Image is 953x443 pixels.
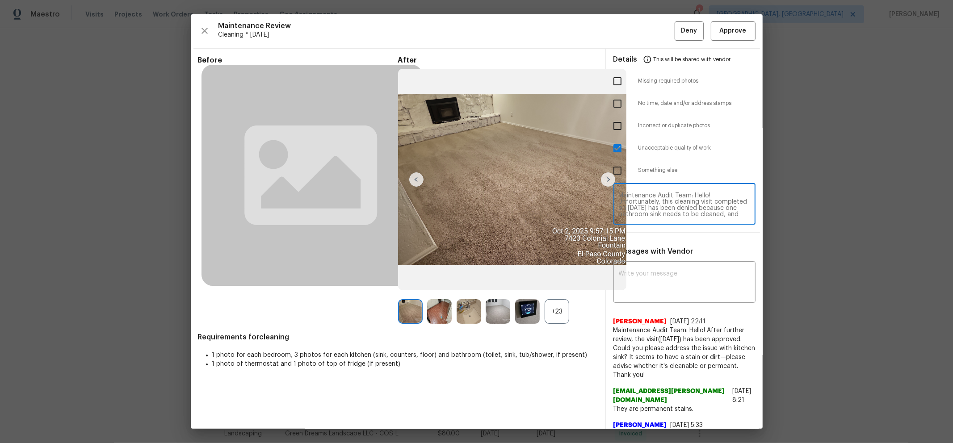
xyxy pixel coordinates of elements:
[671,318,706,325] span: [DATE] 22:11
[675,21,704,41] button: Deny
[601,172,615,187] img: right-chevron-button-url
[409,172,424,187] img: left-chevron-button-url
[606,70,763,92] div: Missing required photos
[613,387,729,405] span: [EMAIL_ADDRESS][PERSON_NAME][DOMAIN_NAME]
[613,49,638,70] span: Details
[613,421,667,430] span: [PERSON_NAME]
[638,100,756,107] span: No time, date and/or address stamps
[733,388,751,403] span: [DATE] 8:21
[198,333,598,342] span: Requirements for cleaning
[613,326,756,380] span: Maintenance Audit Team: Hello! After further review, the visit([DATE]) has been approved. Could y...
[398,56,598,65] span: After
[613,317,667,326] span: [PERSON_NAME]
[606,159,763,182] div: Something else
[671,422,703,428] span: [DATE] 5:33
[212,351,598,359] li: 1 photo for each bedroom, 3 photos for each kitchen (sink, counters, floor) and bathroom (toilet,...
[638,77,756,85] span: Missing required photos
[638,122,756,130] span: Incorrect or duplicate photos
[198,56,398,65] span: Before
[606,115,763,137] div: Incorrect or duplicate photos
[619,192,750,217] textarea: Maintenance Audit Team: Hello! Unfortunately, this cleaning visit completed on [DATE] has been de...
[606,137,763,159] div: Unacceptable quality of work
[638,144,756,152] span: Unacceptable quality of work
[613,248,693,255] span: Messages with Vendor
[218,21,675,30] span: Maintenance Review
[681,25,697,37] span: Deny
[654,49,731,70] span: This will be shared with vendor
[218,30,675,39] span: Cleaning * [DATE]
[545,299,569,324] div: +23
[720,25,747,37] span: Approve
[711,21,756,41] button: Approve
[606,92,763,115] div: No time, date and/or address stamps
[212,359,598,368] li: 1 photo of thermostat and 1 photo of top of fridge (if present)
[638,167,756,174] span: Something else
[613,405,756,414] span: They are permanent stains.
